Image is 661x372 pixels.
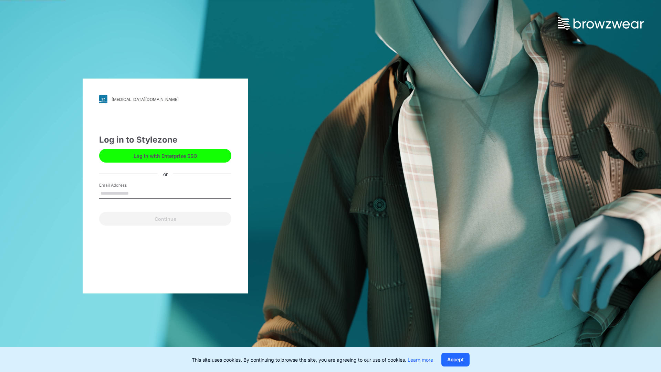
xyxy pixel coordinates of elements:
[192,356,433,363] p: This site uses cookies. By continuing to browse the site, you are agreeing to our use of cookies.
[408,357,433,363] a: Learn more
[558,17,644,30] img: browzwear-logo.73288ffb.svg
[158,170,173,177] div: or
[99,182,147,188] label: Email Address
[99,95,107,103] img: svg+xml;base64,PHN2ZyB3aWR0aD0iMjgiIGhlaWdodD0iMjgiIHZpZXdCb3g9IjAgMCAyOCAyOCIgZmlsbD0ibm9uZSIgeG...
[99,134,231,146] div: Log in to Stylezone
[99,149,231,163] button: Log in with Enterprise SSO
[441,353,470,366] button: Accept
[99,95,231,103] a: [MEDICAL_DATA][DOMAIN_NAME]
[112,97,179,102] div: [MEDICAL_DATA][DOMAIN_NAME]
